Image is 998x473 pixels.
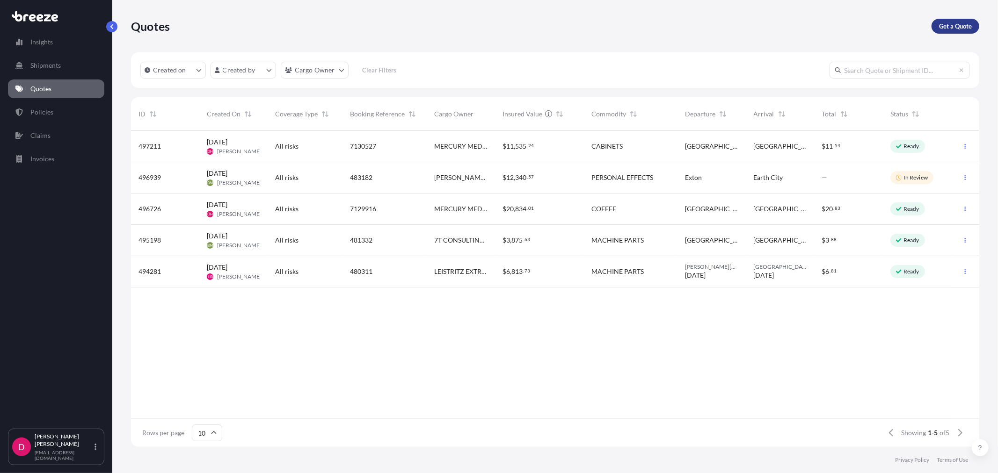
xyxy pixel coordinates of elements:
span: MERCURY MEDICAL [434,142,488,151]
span: 88 [831,238,837,241]
span: 57 [528,175,534,179]
span: MACHINE PARTS [591,267,644,276]
a: Privacy Policy [895,456,929,464]
span: LEISTRITZ EXTRUSION [434,267,488,276]
span: BM [207,241,213,250]
p: Created on [153,65,186,75]
span: . [527,175,528,179]
span: Commodity [591,109,626,119]
a: Insights [8,33,104,51]
p: Insights [30,37,53,47]
span: [GEOGRAPHIC_DATA] [754,236,807,245]
button: Sort [910,108,921,120]
a: Get a Quote [932,19,979,34]
span: 3 [506,237,510,244]
span: 483182 [350,173,372,182]
span: PERSONAL EFFECTS [591,173,653,182]
p: Ready [903,205,919,213]
span: , [510,268,511,275]
span: HB [208,272,213,281]
span: $ [822,237,826,244]
span: . [834,207,835,210]
span: COFFEE [591,204,616,214]
span: 3 [826,237,830,244]
span: [DATE] [207,137,227,147]
span: . [523,269,524,272]
p: Quotes [131,19,170,34]
span: Earth City [754,173,783,182]
span: 11 [506,143,514,150]
button: cargoOwner Filter options [281,62,349,79]
span: DH [207,147,213,156]
span: [GEOGRAPHIC_DATA] [754,263,807,271]
p: Policies [30,107,53,117]
span: 813 [511,268,523,275]
span: All risks [275,236,299,245]
span: All risks [275,173,299,182]
span: $ [503,237,506,244]
span: Status [890,109,908,119]
span: , [514,206,515,212]
span: $ [822,268,826,275]
span: [DATE] [754,271,774,280]
button: createdBy Filter options [211,62,276,79]
span: 6 [826,268,830,275]
span: $ [503,174,506,181]
span: 496726 [138,204,161,214]
span: 81 [831,269,837,272]
span: 480311 [350,267,372,276]
a: Shipments [8,56,104,75]
button: Sort [554,108,565,120]
span: . [523,238,524,241]
span: , [514,174,515,181]
span: of 5 [940,428,950,437]
span: [GEOGRAPHIC_DATA] [685,204,738,214]
span: , [510,237,511,244]
span: [DATE] [207,200,227,209]
span: [DATE] [685,271,706,280]
span: All risks [275,267,299,276]
a: Invoices [8,150,104,168]
span: 20 [826,206,833,212]
span: Created On [207,109,240,119]
span: 7130527 [350,142,376,151]
span: — [822,173,828,182]
span: $ [822,143,826,150]
span: . [830,269,831,272]
span: $ [503,268,506,275]
span: Insured Value [503,109,542,119]
span: [PERSON_NAME] [217,273,262,280]
p: Cargo Owner [295,65,335,75]
span: 54 [835,144,841,147]
span: 875 [511,237,523,244]
span: [PERSON_NAME][GEOGRAPHIC_DATA] [685,263,738,271]
button: Sort [628,108,639,120]
span: [DATE] [207,263,227,272]
span: Booking Reference [350,109,405,119]
span: , [514,143,515,150]
button: Sort [407,108,418,120]
span: [DATE] [207,231,227,241]
a: Claims [8,126,104,145]
span: Showing [902,428,926,437]
span: DH [207,209,213,219]
span: Arrival [754,109,774,119]
span: 11 [826,143,833,150]
span: 7129916 [350,204,376,214]
span: [PERSON_NAME] [217,210,262,218]
span: [PERSON_NAME] [217,179,262,186]
span: [DATE] [207,169,227,178]
p: Claims [30,131,51,140]
span: $ [822,206,826,212]
span: [GEOGRAPHIC_DATA] [754,204,807,214]
p: Terms of Use [937,456,968,464]
span: 495198 [138,236,161,245]
span: All risks [275,142,299,151]
span: Coverage Type [275,109,318,119]
span: 01 [528,207,534,210]
button: Sort [242,108,254,120]
button: Sort [320,108,331,120]
p: [EMAIL_ADDRESS][DOMAIN_NAME] [35,450,93,461]
span: 481332 [350,236,372,245]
